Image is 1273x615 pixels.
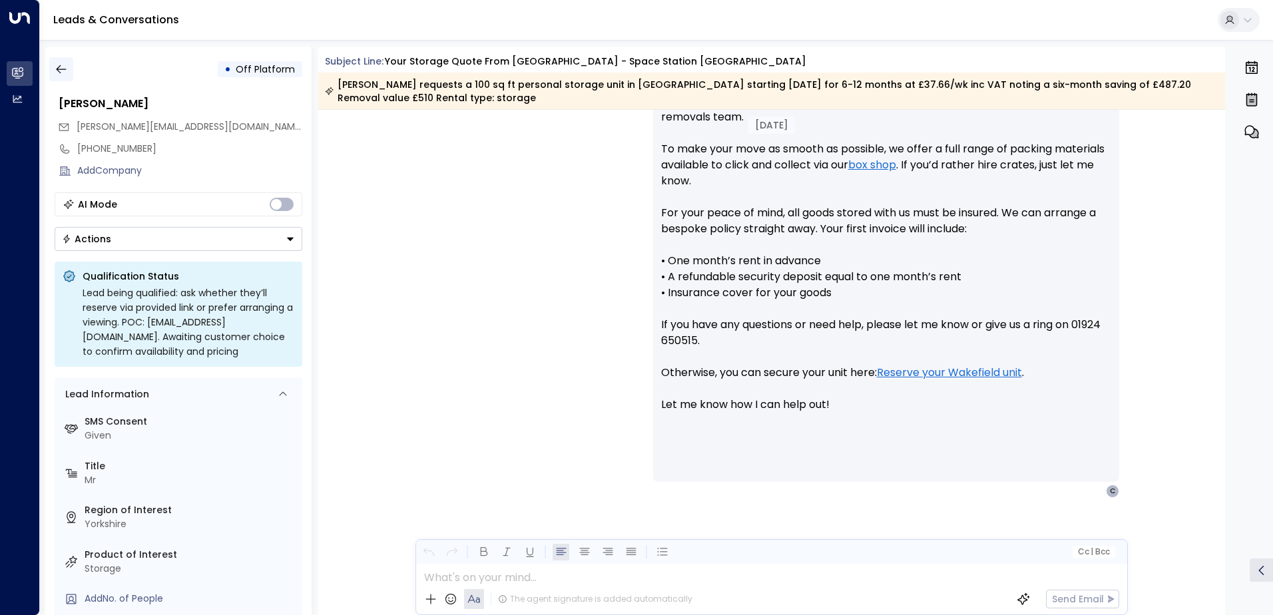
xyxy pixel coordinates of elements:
a: box shop [848,157,896,173]
div: The agent signature is added automatically [498,593,692,605]
div: Button group with a nested menu [55,227,302,251]
p: Qualification Status [83,270,294,283]
div: Lead being qualified: ask whether they’ll reserve via provided link or prefer arranging a viewing... [83,286,294,359]
span: Cc Bcc [1077,547,1109,556]
button: Actions [55,227,302,251]
div: Yorkshire [85,517,297,531]
span: chris.darby469@icloud.com [77,120,302,134]
div: AddCompany [77,164,302,178]
div: Lead Information [61,387,149,401]
span: | [1091,547,1093,556]
div: Given [85,429,297,443]
div: [DATE] [748,116,795,134]
div: AI Mode [78,198,117,211]
div: [PERSON_NAME] requests a 100 sq ft personal storage unit in [GEOGRAPHIC_DATA] starting [DATE] for... [325,78,1218,104]
div: [PERSON_NAME] [59,96,302,112]
a: Leads & Conversations [53,12,179,27]
label: SMS Consent [85,415,297,429]
div: Mr [85,473,297,487]
div: AddNo. of People [85,592,297,606]
div: [PHONE_NUMBER] [77,142,302,156]
button: Redo [443,544,460,560]
label: Title [85,459,297,473]
div: Your storage quote from [GEOGRAPHIC_DATA] - Space Station [GEOGRAPHIC_DATA] [385,55,806,69]
span: [PERSON_NAME][EMAIL_ADDRESS][DOMAIN_NAME] [77,120,304,133]
button: Cc|Bcc [1072,546,1115,558]
label: Region of Interest [85,503,297,517]
button: Undo [420,544,437,560]
a: Reserve your Wakefield unit [877,365,1022,381]
span: Subject Line: [325,55,383,68]
div: Actions [62,233,111,245]
label: Product of Interest [85,548,297,562]
div: C [1106,485,1119,498]
span: Off Platform [236,63,295,76]
div: Storage [85,562,297,576]
div: • [224,57,231,81]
